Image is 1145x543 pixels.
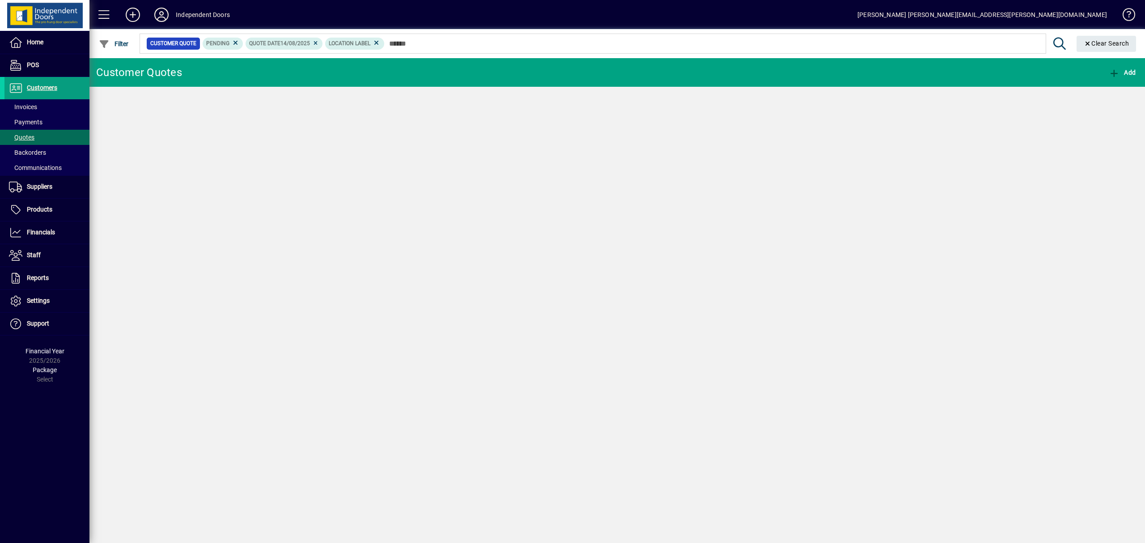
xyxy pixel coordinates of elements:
[4,130,89,145] a: Quotes
[27,274,49,281] span: Reports
[27,251,41,259] span: Staff
[4,99,89,115] a: Invoices
[25,348,64,355] span: Financial Year
[4,199,89,221] a: Products
[4,160,89,175] a: Communications
[27,206,52,213] span: Products
[33,366,57,373] span: Package
[1107,64,1138,81] button: Add
[150,39,196,48] span: Customer Quote
[4,290,89,312] a: Settings
[4,54,89,76] a: POS
[27,61,39,68] span: POS
[1084,40,1129,47] span: Clear Search
[857,8,1107,22] div: [PERSON_NAME] [PERSON_NAME][EMAIL_ADDRESS][PERSON_NAME][DOMAIN_NAME]
[4,244,89,267] a: Staff
[4,145,89,160] a: Backorders
[280,40,310,47] span: 14/08/2025
[4,267,89,289] a: Reports
[27,183,52,190] span: Suppliers
[176,8,230,22] div: Independent Doors
[203,38,243,49] mat-chip: Pending Status: Pending
[119,7,147,23] button: Add
[1109,69,1136,76] span: Add
[99,40,129,47] span: Filter
[96,65,182,80] div: Customer Quotes
[9,119,42,126] span: Payments
[27,84,57,91] span: Customers
[9,134,34,141] span: Quotes
[249,40,280,47] span: Quote date
[4,31,89,54] a: Home
[4,313,89,335] a: Support
[329,40,370,47] span: Location Label
[9,164,62,171] span: Communications
[27,297,50,304] span: Settings
[27,320,49,327] span: Support
[4,221,89,244] a: Financials
[27,38,43,46] span: Home
[9,149,46,156] span: Backorders
[1077,36,1137,52] button: Clear
[27,229,55,236] span: Financials
[97,36,131,52] button: Filter
[4,176,89,198] a: Suppliers
[206,40,229,47] span: Pending
[1116,2,1134,31] a: Knowledge Base
[9,103,37,110] span: Invoices
[4,115,89,130] a: Payments
[147,7,176,23] button: Profile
